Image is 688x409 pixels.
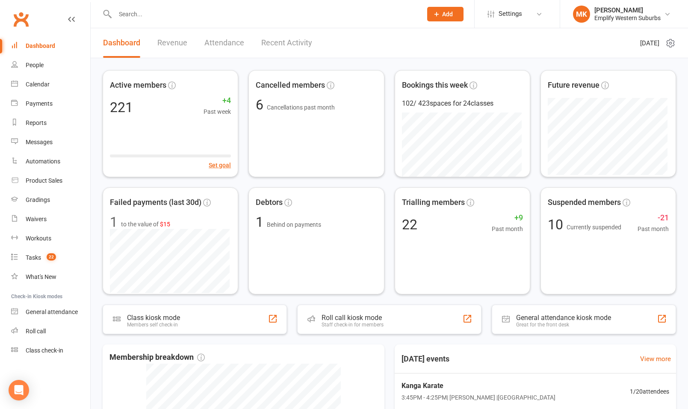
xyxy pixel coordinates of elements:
a: Automations [11,152,90,171]
a: Tasks 22 [11,248,90,267]
a: Waivers [11,210,90,229]
div: Product Sales [26,177,62,184]
span: Active members [110,79,166,92]
div: 102 / 423 spaces for 24 classes [402,98,523,109]
div: Roll call kiosk mode [322,314,384,322]
div: Staff check-in for members [322,322,384,328]
a: Recent Activity [261,28,312,58]
span: Debtors [256,196,283,209]
span: Suspended members [548,196,621,209]
input: Search... [112,8,416,20]
div: 1 [110,215,118,229]
a: View more [640,354,671,364]
a: Dashboard [103,28,140,58]
span: Kanga Karate [402,380,555,391]
div: Members self check-in [127,322,180,328]
a: Workouts [11,229,90,248]
span: Cancelled members [256,79,325,92]
span: $15 [160,221,170,228]
div: Reports [26,119,47,126]
span: 1 / 20 attendees [630,387,669,396]
div: Waivers [26,216,47,222]
span: +9 [492,212,523,224]
span: Currently suspended [567,224,621,231]
span: Failed payments (last 30d) [110,196,201,209]
a: Reports [11,113,90,133]
span: Past week [204,107,231,116]
span: Bookings this week [402,79,468,92]
a: Product Sales [11,171,90,190]
a: Messages [11,133,90,152]
span: +4 [204,95,231,107]
span: Trialling members [402,196,465,209]
a: Attendance [204,28,244,58]
a: What's New [11,267,90,287]
a: General attendance kiosk mode [11,302,90,322]
span: Settings [499,4,522,24]
div: Roll call [26,328,46,335]
span: 3:45PM - 4:25PM | [PERSON_NAME] | [GEOGRAPHIC_DATA] [402,393,555,402]
a: Class kiosk mode [11,341,90,360]
div: Automations [26,158,60,165]
span: to the value of [121,219,170,229]
button: Set goal [209,160,231,170]
div: What's New [26,273,56,280]
div: [PERSON_NAME] [594,6,661,14]
a: Payments [11,94,90,113]
a: Dashboard [11,36,90,56]
div: Gradings [26,196,50,203]
a: Revenue [157,28,187,58]
span: Cancellations past month [267,104,335,111]
a: Gradings [11,190,90,210]
span: Past month [638,224,669,234]
a: Clubworx [10,9,32,30]
span: Behind on payments [267,221,321,228]
div: Dashboard [26,42,55,49]
div: General attendance kiosk mode [516,314,611,322]
h3: [DATE] events [395,351,456,367]
span: 22 [47,253,56,261]
div: Class kiosk mode [127,314,180,322]
span: 1 [256,214,267,230]
span: Past month [492,224,523,234]
div: Workouts [26,235,51,242]
div: General attendance [26,308,78,315]
div: 221 [110,101,133,114]
div: Open Intercom Messenger [9,380,29,400]
div: Calendar [26,81,50,88]
span: [DATE] [640,38,659,48]
div: MK [573,6,590,23]
div: Messages [26,139,53,145]
span: Membership breakdown [109,351,205,364]
div: Great for the front desk [516,322,611,328]
span: Future revenue [548,79,599,92]
div: Class check-in [26,347,63,354]
span: -21 [638,212,669,224]
span: 6 [256,97,267,113]
a: People [11,56,90,75]
div: Payments [26,100,53,107]
a: Calendar [11,75,90,94]
div: People [26,62,44,68]
div: Tasks [26,254,41,261]
div: 22 [402,218,417,231]
div: 10 [548,218,621,231]
span: Add [442,11,453,18]
button: Add [427,7,464,21]
div: Emplify Western Suburbs [594,14,661,22]
a: Roll call [11,322,90,341]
